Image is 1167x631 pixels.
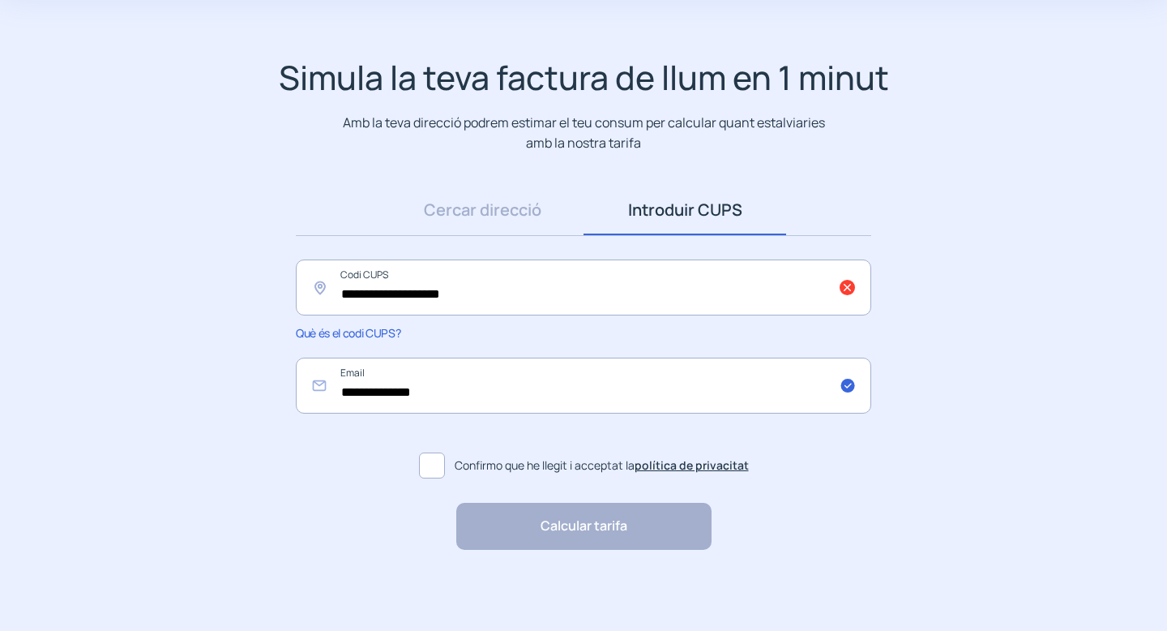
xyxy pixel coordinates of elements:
[340,113,828,152] p: Amb la teva direcció podrem estimar el teu consum per calcular quant estalviaries amb la nostra t...
[583,185,786,235] a: Introduir CUPS
[279,58,889,97] h1: Simula la teva factura de llum en 1 minut
[455,457,749,474] span: Confirmo que he llegit i acceptat la
[381,185,583,235] a: Cercar direcció
[296,325,400,341] span: Què és el codi CUPS?
[635,457,749,473] a: política de privacitat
